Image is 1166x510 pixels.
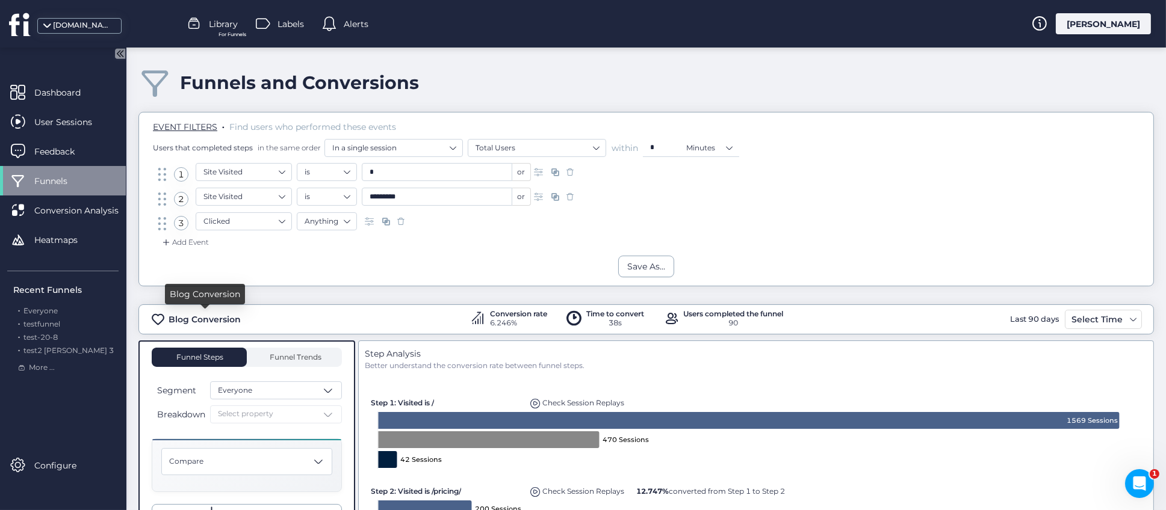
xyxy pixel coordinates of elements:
span: More ... [29,362,55,373]
span: Labels [278,17,304,31]
span: Step 2: Visited is /pricing/ [371,487,461,496]
span: Compare [169,456,203,467]
div: Users completed the funnel [684,310,784,318]
div: Blog Conversion [169,313,241,326]
nz-select-item: Site Visited [203,163,284,181]
div: Last 90 days [1007,310,1062,329]
span: Step 1: Visited is / [371,398,434,407]
span: Everyone [23,306,58,315]
nz-select-item: is [305,163,349,181]
div: Select Time [1068,312,1126,327]
span: . [18,330,20,342]
span: EVENT FILTERS [153,121,217,132]
span: Heatmaps [34,233,96,247]
text: 1569 Sessions [1067,416,1118,425]
span: Find users who performed these events [229,121,396,132]
span: . [18,317,20,328]
div: Funnels and Conversions [180,72,419,94]
button: Segment [152,383,208,398]
nz-select-item: is [305,188,349,206]
b: 12.747% [636,487,669,496]
div: [DOMAIN_NAME] [53,20,113,31]
button: Breakdown [152,407,208,422]
div: Step 2: Visited is /pricing/ [371,481,521,497]
nz-select-item: Site Visited [203,188,284,206]
span: Everyone [218,385,252,396]
span: test-20-8 [23,333,58,342]
nz-select-item: Minutes [686,139,732,157]
span: Breakdown [157,408,205,421]
span: Alerts [344,17,368,31]
div: 2 [174,192,188,206]
span: test2 [PERSON_NAME] 3 [23,346,114,355]
div: 12.747% converted from Step 1 to Step 2 [633,481,788,497]
div: 1 [174,167,188,182]
div: Step Analysis [365,347,1147,360]
span: Library [209,17,238,31]
div: Better understand the conversion rate between funnel steps. [365,360,1147,372]
span: For Funnels [219,31,246,38]
div: or [512,163,531,181]
span: User Sessions [34,115,110,129]
span: Check Session Replays [542,398,624,407]
span: . [18,304,20,315]
div: Recent Funnels [13,283,119,296]
div: 6.246% [491,318,548,329]
span: Users that completed steps [153,143,253,153]
div: Add Event [160,236,209,248]
div: Replays of user dropping [527,481,627,497]
span: Check Session Replays [542,487,624,496]
span: 1 [1150,469,1159,479]
div: 90 [684,318,784,329]
span: Feedback [34,145,93,158]
span: in the same order [255,143,321,153]
div: Replays of user dropping [527,392,627,409]
div: Time to convert [587,310,645,318]
div: or [512,188,531,206]
span: within [612,142,638,154]
nz-select-item: Anything [305,212,349,230]
nz-select-item: Clicked [203,212,284,230]
iframe: Intercom live chat [1125,469,1154,498]
span: . [18,343,20,355]
text: 42 Sessions [401,455,442,464]
div: Conversion rate [491,310,548,318]
div: [PERSON_NAME] [1056,13,1151,34]
div: Save As... [627,260,665,273]
span: Segment [157,384,196,397]
div: 3 [174,216,188,230]
div: 38s [587,318,645,329]
span: Funnels [34,174,85,188]
nz-select-item: In a single session [332,139,455,157]
span: Funnel Trends [267,354,322,361]
span: Funnel Steps [175,354,223,361]
text: 470 Sessions [603,435,650,444]
div: Step 1: Visited is / [371,392,521,408]
nz-select-item: Total Users [476,139,598,157]
span: testfunnel [23,319,60,328]
span: converted from Step 1 to Step 2 [636,487,785,496]
span: . [222,119,225,131]
span: Conversion Analysis [34,204,137,217]
span: Configure [34,459,95,472]
span: Dashboard [34,86,99,99]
